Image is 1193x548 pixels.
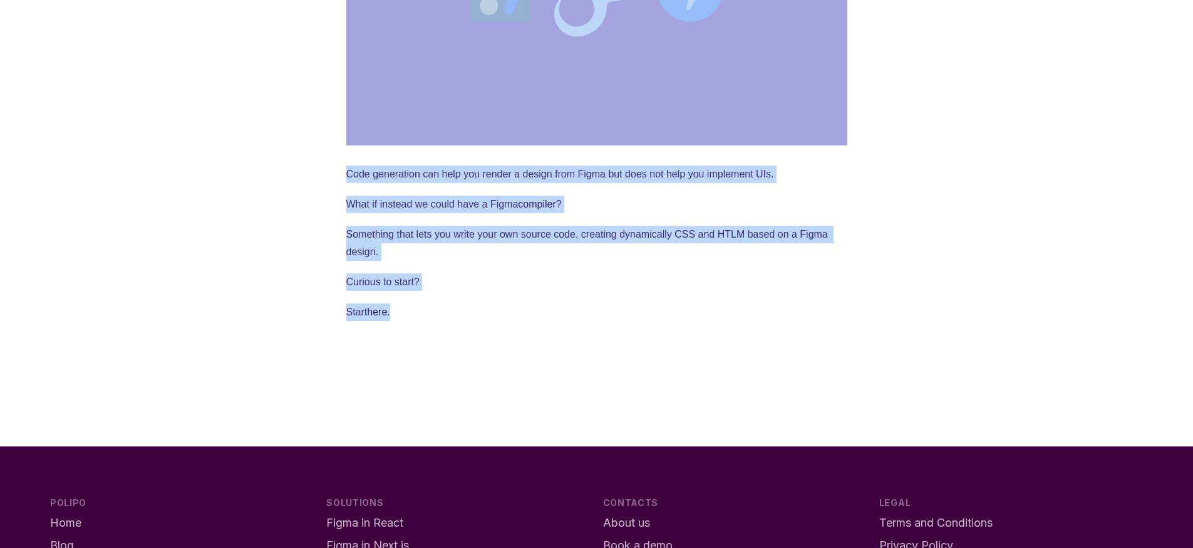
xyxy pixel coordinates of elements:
[603,514,867,532] a: About us
[326,514,590,532] a: Figma in React
[346,226,847,261] p: Something that lets you write your own source code, creating dynamically CSS and HTLM based on a ...
[346,166,847,183] p: Code generation can help you render a design from Figma but does not help you implement UIs.
[879,514,1143,532] a: Terms and Conditions
[346,196,847,213] p: What if instead we could have a Figma ?
[603,497,659,508] span: Contacts
[50,514,314,532] a: Home
[879,516,993,529] span: Terms and Conditions
[326,516,403,529] span: Figma in React
[367,307,387,317] a: here
[603,516,650,529] span: About us
[518,199,555,209] a: compiler
[346,303,847,321] p: Start .
[50,516,81,529] span: Home
[326,497,383,508] span: Solutions
[346,273,847,291] p: Curious to start?
[879,497,911,508] span: Legal
[50,497,86,508] span: Polipo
